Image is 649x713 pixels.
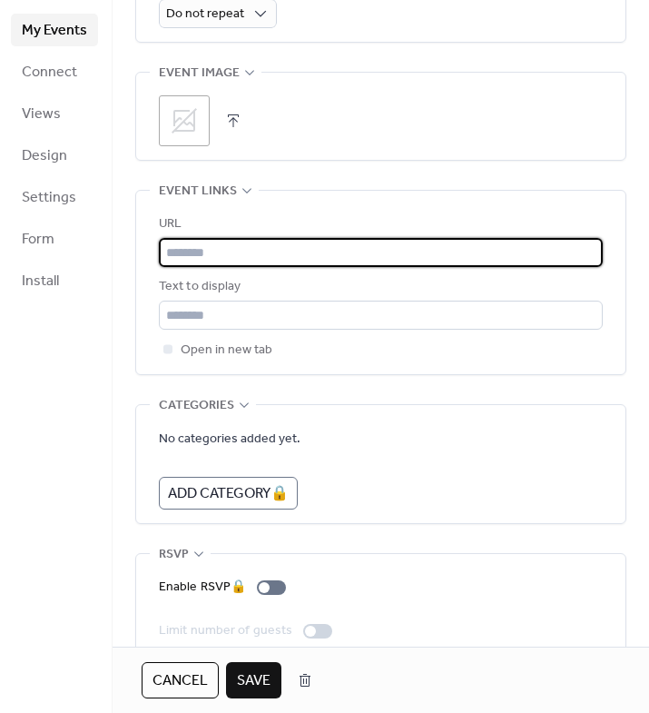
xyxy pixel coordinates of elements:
a: Connect [11,55,98,88]
span: Install [22,271,59,292]
a: Settings [11,181,98,213]
span: Views [22,104,61,125]
span: Event image [159,63,240,84]
span: RSVP [159,544,189,566]
div: ; [159,95,210,146]
button: Save [226,662,281,698]
div: URL [159,213,599,235]
button: Cancel [142,662,219,698]
span: Save [237,670,270,692]
span: Open in new tab [181,340,272,361]
span: Do not repeat [166,2,244,26]
span: My Events [22,20,87,42]
div: Limit number of guests [159,620,292,642]
span: Cancel [152,670,208,692]
a: My Events [11,14,98,46]
a: Install [11,264,98,297]
span: No categories added yet. [159,429,300,451]
span: Connect [22,62,77,84]
span: Form [22,229,54,251]
a: Design [11,139,98,172]
span: Settings [22,187,76,209]
a: Views [11,97,98,130]
div: Text to display [159,276,599,298]
span: Event links [159,181,237,203]
span: Categories [159,395,234,417]
a: Form [11,223,98,255]
span: Design [22,145,67,167]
